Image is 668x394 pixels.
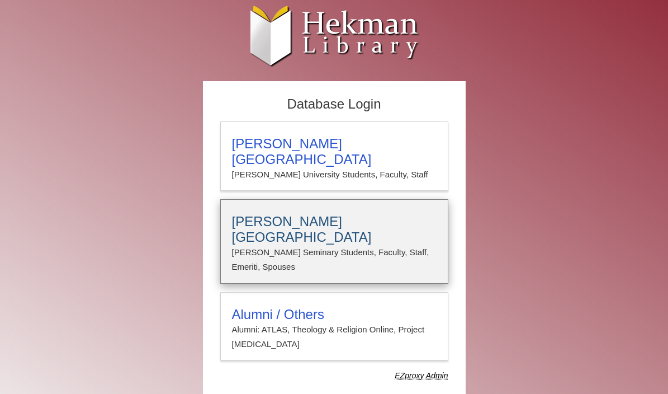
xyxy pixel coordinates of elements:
summary: Alumni / OthersAlumni: ATLAS, Theology & Religion Online, Project [MEDICAL_DATA] [232,307,437,352]
h3: [PERSON_NAME][GEOGRAPHIC_DATA] [232,214,437,245]
dfn: Use Alumni login [395,371,448,380]
h2: Database Login [215,93,454,116]
p: [PERSON_NAME] University Students, Faculty, Staff [232,167,437,182]
a: [PERSON_NAME][GEOGRAPHIC_DATA][PERSON_NAME] University Students, Faculty, Staff [220,121,448,191]
h3: Alumni / Others [232,307,437,322]
p: [PERSON_NAME] Seminary Students, Faculty, Staff, Emeriti, Spouses [232,245,437,275]
h3: [PERSON_NAME][GEOGRAPHIC_DATA] [232,136,437,167]
a: [PERSON_NAME][GEOGRAPHIC_DATA][PERSON_NAME] Seminary Students, Faculty, Staff, Emeriti, Spouses [220,199,448,284]
p: Alumni: ATLAS, Theology & Religion Online, Project [MEDICAL_DATA] [232,322,437,352]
